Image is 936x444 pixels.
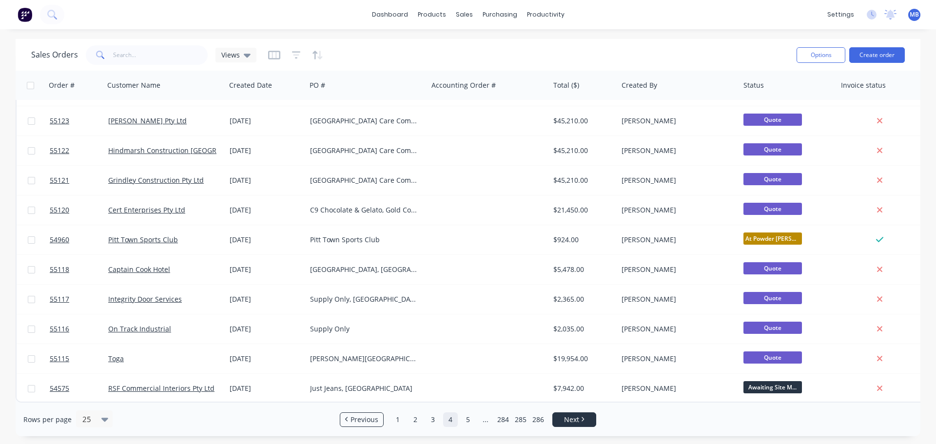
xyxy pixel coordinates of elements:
[336,412,600,427] ul: Pagination
[108,294,182,304] a: Integrity Door Services
[622,354,730,364] div: [PERSON_NAME]
[513,412,528,427] a: Page 285
[413,7,451,22] div: products
[230,354,302,364] div: [DATE]
[743,232,802,245] span: At Powder [PERSON_NAME]...
[478,7,522,22] div: purchasing
[743,262,802,274] span: Quote
[50,146,69,155] span: 55122
[797,47,845,63] button: Options
[426,412,440,427] a: Page 3
[310,146,418,155] div: [GEOGRAPHIC_DATA] Care Community Facility [GEOGRAPHIC_DATA]
[18,7,32,22] img: Factory
[50,225,108,254] a: 54960
[622,116,730,126] div: [PERSON_NAME]
[553,384,611,393] div: $7,942.00
[310,354,418,364] div: [PERSON_NAME][GEOGRAPHIC_DATA]
[553,235,611,245] div: $924.00
[443,412,458,427] a: Page 4 is your current page
[622,80,657,90] div: Created By
[50,344,108,373] a: 55115
[50,175,69,185] span: 55121
[622,205,730,215] div: [PERSON_NAME]
[50,195,108,225] a: 55120
[108,384,214,393] a: RSF Commercial Interiors Pty Ltd
[553,146,611,155] div: $45,210.00
[230,205,302,215] div: [DATE]
[50,255,108,284] a: 55118
[743,143,802,155] span: Quote
[367,7,413,22] a: dashboard
[107,80,160,90] div: Customer Name
[310,384,418,393] div: Just Jeans, [GEOGRAPHIC_DATA]
[108,354,124,363] a: Toga
[49,80,75,90] div: Order #
[230,265,302,274] div: [DATE]
[31,50,78,59] h1: Sales Orders
[531,412,546,427] a: Page 286
[622,384,730,393] div: [PERSON_NAME]
[50,354,69,364] span: 55115
[50,166,108,195] a: 55121
[553,80,579,90] div: Total ($)
[310,116,418,126] div: [GEOGRAPHIC_DATA] Care Community Facility [GEOGRAPHIC_DATA]
[522,7,569,22] div: productivity
[390,412,405,427] a: Page 1
[564,415,579,425] span: Next
[743,173,802,185] span: Quote
[50,384,69,393] span: 54575
[230,324,302,334] div: [DATE]
[553,205,611,215] div: $21,450.00
[743,203,802,215] span: Quote
[23,415,72,425] span: Rows per page
[461,412,475,427] a: Page 5
[50,314,108,344] a: 55116
[553,265,611,274] div: $5,478.00
[841,80,886,90] div: Invoice status
[50,265,69,274] span: 55118
[108,146,258,155] a: Hindmarsh Construction [GEOGRAPHIC_DATA]
[553,116,611,126] div: $45,210.00
[230,175,302,185] div: [DATE]
[743,114,802,126] span: Quote
[50,374,108,403] a: 54575
[50,324,69,334] span: 55116
[553,354,611,364] div: $19,954.00
[822,7,859,22] div: settings
[50,116,69,126] span: 55123
[108,235,178,244] a: Pitt Town Sports Club
[553,415,596,425] a: Next page
[310,324,418,334] div: Supply Only
[230,116,302,126] div: [DATE]
[221,50,240,60] span: Views
[230,146,302,155] div: [DATE]
[50,285,108,314] a: 55117
[50,106,108,135] a: 55123
[622,265,730,274] div: [PERSON_NAME]
[351,415,378,425] span: Previous
[553,324,611,334] div: $2,035.00
[108,175,204,185] a: Grindley Construction Pty Ltd
[622,146,730,155] div: [PERSON_NAME]
[622,294,730,304] div: [PERSON_NAME]
[310,205,418,215] div: C9 Chocolate & Gelato, Gold Coast QLD
[310,235,418,245] div: Pitt Town Sports Club
[230,294,302,304] div: [DATE]
[50,136,108,165] a: 55122
[553,175,611,185] div: $45,210.00
[553,294,611,304] div: $2,365.00
[743,351,802,364] span: Quote
[50,294,69,304] span: 55117
[408,412,423,427] a: Page 2
[743,292,802,304] span: Quote
[622,324,730,334] div: [PERSON_NAME]
[113,45,208,65] input: Search...
[496,412,510,427] a: Page 284
[743,80,764,90] div: Status
[310,175,418,185] div: [GEOGRAPHIC_DATA] Care Community Facility [GEOGRAPHIC_DATA]
[108,205,185,214] a: Cert Enterprises Pty Ltd
[108,265,170,274] a: Captain Cook Hotel
[743,322,802,334] span: Quote
[310,80,325,90] div: PO #
[849,47,905,63] button: Create order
